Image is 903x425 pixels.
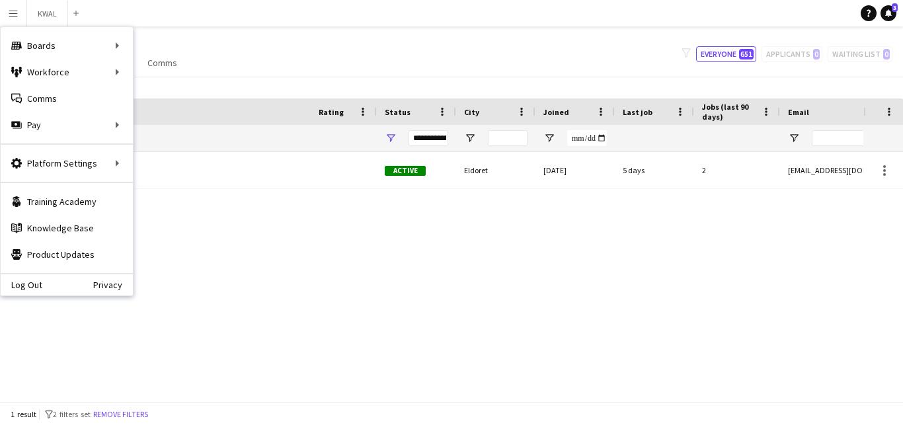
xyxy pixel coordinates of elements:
[788,132,800,144] button: Open Filter Menu
[93,280,133,290] a: Privacy
[694,152,780,188] div: 2
[464,132,476,144] button: Open Filter Menu
[1,215,133,241] a: Knowledge Base
[1,150,133,176] div: Platform Settings
[1,59,133,85] div: Workforce
[615,152,694,188] div: 5 days
[1,241,133,268] a: Product Updates
[319,107,344,117] span: Rating
[543,107,569,117] span: Joined
[696,46,756,62] button: Everyone651
[1,188,133,215] a: Training Academy
[535,152,615,188] div: [DATE]
[385,132,397,144] button: Open Filter Menu
[543,132,555,144] button: Open Filter Menu
[1,85,133,112] a: Comms
[739,49,754,59] span: 651
[147,57,177,69] span: Comms
[53,409,91,419] span: 2 filters set
[1,280,42,290] a: Log Out
[385,166,426,176] span: Active
[464,107,479,117] span: City
[567,130,607,146] input: Joined Filter Input
[881,5,896,21] a: 3
[788,107,809,117] span: Email
[385,107,411,117] span: Status
[1,112,133,138] div: Pay
[91,407,151,422] button: Remove filters
[1,32,133,59] div: Boards
[702,102,756,122] span: Jobs (last 90 days)
[456,152,535,188] div: Eldoret
[142,54,182,71] a: Comms
[623,107,652,117] span: Last job
[27,1,68,26] button: KWAL
[488,130,528,146] input: City Filter Input
[892,3,898,12] span: 3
